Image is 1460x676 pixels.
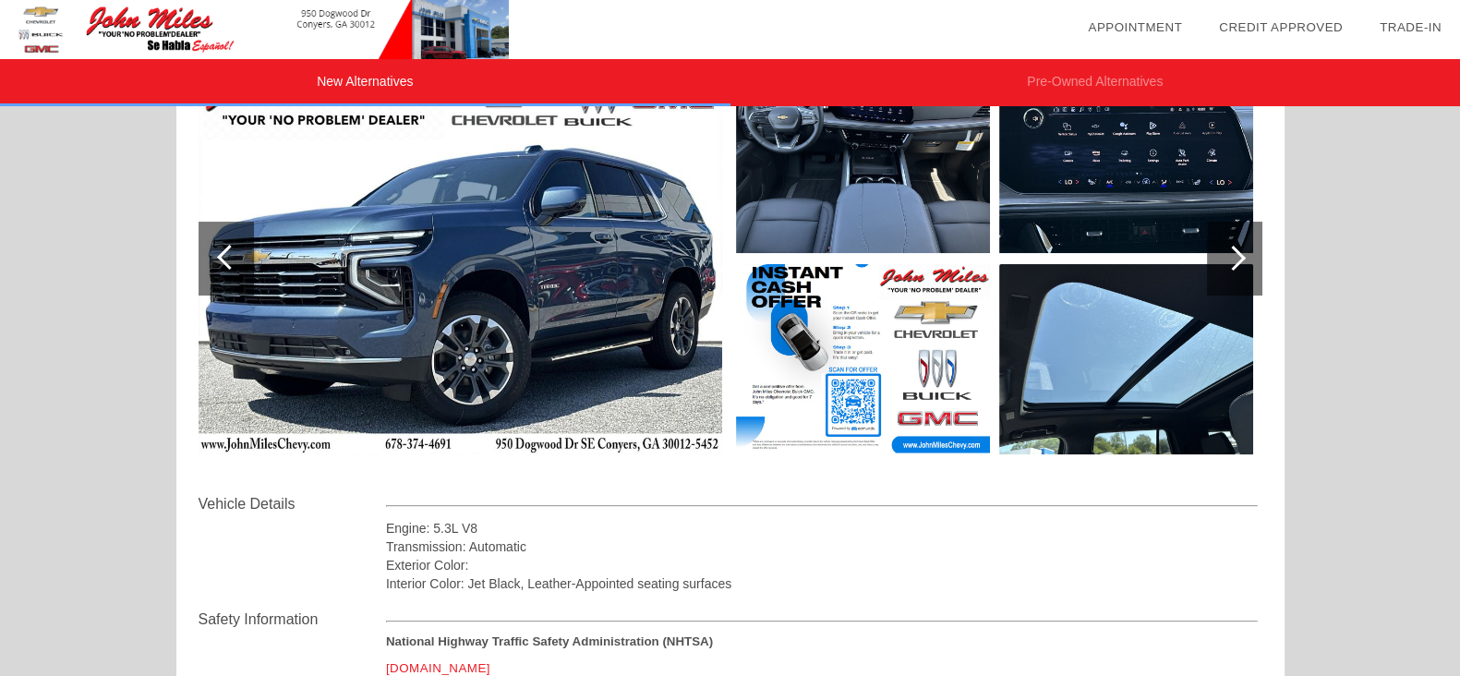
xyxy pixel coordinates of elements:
[386,537,1259,556] div: Transmission: Automatic
[999,264,1253,454] img: fce6094dcd32487fc5c4960cbc0a220bx.jpg
[1380,20,1442,34] a: Trade-In
[736,264,990,454] img: 3d4c2b017eb53cf67eb9953c79eb4205x.jpg
[386,661,490,675] a: [DOMAIN_NAME]
[386,519,1259,537] div: Engine: 5.3L V8
[386,634,713,648] strong: National Highway Traffic Safety Administration (NHTSA)
[386,574,1259,593] div: Interior Color: Jet Black, Leather-Appointed seating surfaces
[999,63,1253,253] img: 56c61c07e61e35a9d99329a45e5289dax.jpg
[199,609,386,631] div: Safety Information
[386,556,1259,574] div: Exterior Color:
[736,63,990,253] img: 190ccc4aa6958c4a741c75b959029b3dx.jpg
[1088,20,1182,34] a: Appointment
[199,63,722,454] img: d16b704b859de930ee8577df2e176ffdx.jpg
[199,493,386,515] div: Vehicle Details
[1219,20,1343,34] a: Credit Approved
